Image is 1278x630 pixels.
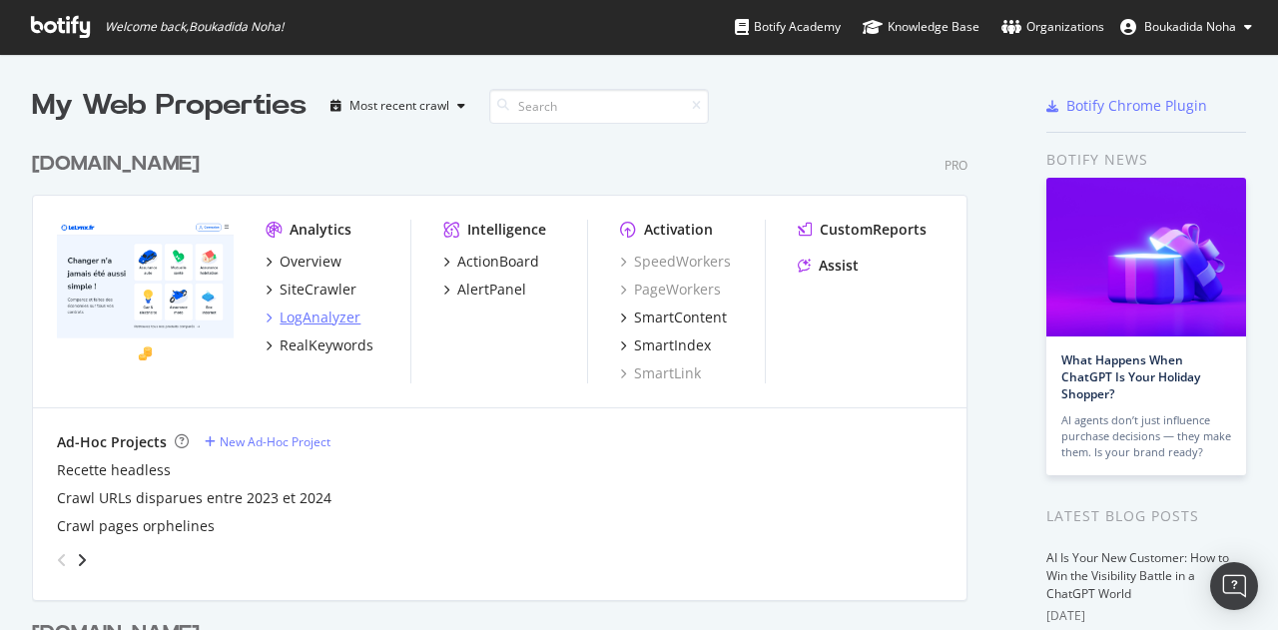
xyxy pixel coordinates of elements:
a: SpeedWorkers [620,252,731,272]
a: CustomReports [798,220,927,240]
div: Most recent crawl [349,100,449,112]
div: angle-left [49,544,75,576]
a: PageWorkers [620,280,721,300]
img: What Happens When ChatGPT Is Your Holiday Shopper? [1046,178,1246,336]
div: SmartIndex [634,335,711,355]
a: SmartIndex [620,335,711,355]
div: [DATE] [1046,607,1246,625]
input: Search [489,89,709,124]
div: New Ad-Hoc Project [220,433,330,450]
a: SmartContent [620,308,727,327]
div: Knowledge Base [863,17,979,37]
div: Botify Academy [735,17,841,37]
a: LogAnalyzer [266,308,360,327]
div: Latest Blog Posts [1046,505,1246,527]
a: AI Is Your New Customer: How to Win the Visibility Battle in a ChatGPT World [1046,549,1229,602]
div: LogAnalyzer [280,308,360,327]
a: Crawl URLs disparues entre 2023 et 2024 [57,488,331,508]
a: Overview [266,252,341,272]
div: Overview [280,252,341,272]
img: lelynx.fr [57,220,234,361]
div: angle-right [75,550,89,570]
div: Analytics [290,220,351,240]
a: SiteCrawler [266,280,356,300]
div: ActionBoard [457,252,539,272]
div: Assist [819,256,859,276]
div: RealKeywords [280,335,373,355]
a: Crawl pages orphelines [57,516,215,536]
div: Botify news [1046,149,1246,171]
div: AI agents don’t just influence purchase decisions — they make them. Is your brand ready? [1061,412,1231,460]
a: Botify Chrome Plugin [1046,96,1207,116]
div: Ad-Hoc Projects [57,432,167,452]
a: New Ad-Hoc Project [205,433,330,450]
button: Boukadida Noha [1104,11,1268,43]
span: Welcome back, Boukadida Noha ! [105,19,284,35]
a: ActionBoard [443,252,539,272]
span: Boukadida Noha [1144,18,1236,35]
a: Assist [798,256,859,276]
a: RealKeywords [266,335,373,355]
a: Recette headless [57,460,171,480]
div: Organizations [1001,17,1104,37]
div: SmartContent [634,308,727,327]
div: SiteCrawler [280,280,356,300]
button: Most recent crawl [322,90,473,122]
div: Botify Chrome Plugin [1066,96,1207,116]
div: Open Intercom Messenger [1210,562,1258,610]
div: CustomReports [820,220,927,240]
div: My Web Properties [32,86,307,126]
div: [DOMAIN_NAME] [32,150,200,179]
div: Pro [945,157,967,174]
a: AlertPanel [443,280,526,300]
a: What Happens When ChatGPT Is Your Holiday Shopper? [1061,351,1200,402]
div: AlertPanel [457,280,526,300]
div: Intelligence [467,220,546,240]
a: SmartLink [620,363,701,383]
a: [DOMAIN_NAME] [32,150,208,179]
div: Activation [644,220,713,240]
